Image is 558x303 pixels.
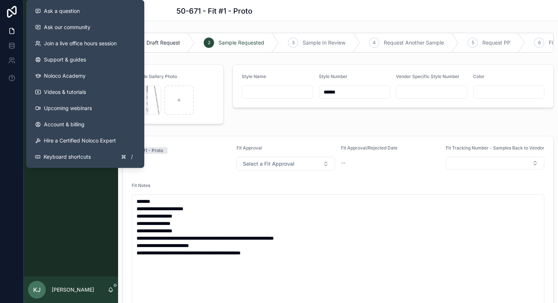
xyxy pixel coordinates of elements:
[44,72,86,80] span: Noloco Academy
[237,157,335,171] button: Select Button
[44,153,91,161] span: Keyboard shortcuts
[384,39,444,46] span: Request Another Sample
[446,145,544,151] span: Fit Tracking Number - Samples Back to Vendor
[29,19,141,35] a: Ask our community
[482,39,510,46] span: Request PP
[243,160,294,168] span: Select a Fit Approval
[237,145,262,151] span: Fit Approval
[29,68,141,84] a: Noloco Academy
[303,39,345,46] span: Sample In Review
[29,116,141,133] a: Account & billing
[44,137,116,144] span: Hire a Certified Noloco Expert
[33,285,41,294] span: KJ
[29,3,141,19] button: Ask a question
[147,39,180,46] span: Draft Request
[242,74,266,79] span: Style Name
[472,40,474,46] span: 5
[341,159,345,166] span: --
[29,52,141,68] a: Support & guides
[29,84,141,100] a: Videos & tutorials
[29,149,141,165] button: Keyboard shortcuts/
[373,40,376,46] span: 4
[446,157,545,169] button: Select Button
[292,40,294,46] span: 3
[136,147,163,154] div: Fit #1 - Proto
[319,74,348,79] span: Style Number
[29,133,141,149] button: Hire a Certified Noloco Expert
[129,154,135,160] span: /
[341,145,397,151] span: Fit Approval/Rejected Date
[44,88,86,96] span: Videos & tutorials
[29,100,141,116] a: Upcoming webinars
[538,40,541,46] span: 6
[44,24,90,31] span: Ask our community
[44,40,117,47] span: Join a live office hours session
[218,39,264,46] span: Sample Requested
[52,286,94,293] p: [PERSON_NAME]
[44,56,86,63] span: Support & guides
[473,74,485,79] span: Color
[396,74,459,79] span: Vendor Specific Style Number
[44,121,85,128] span: Account & billing
[132,183,150,188] span: Fit Notes
[208,40,210,46] span: 2
[44,7,80,15] span: Ask a question
[132,74,177,79] span: Sample Gallery Photo
[29,35,141,52] a: Join a live office hours session
[44,105,92,112] span: Upcoming webinars
[176,6,252,16] h1: 50-671 - Fit #1 - Proto
[24,29,118,161] div: scrollable content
